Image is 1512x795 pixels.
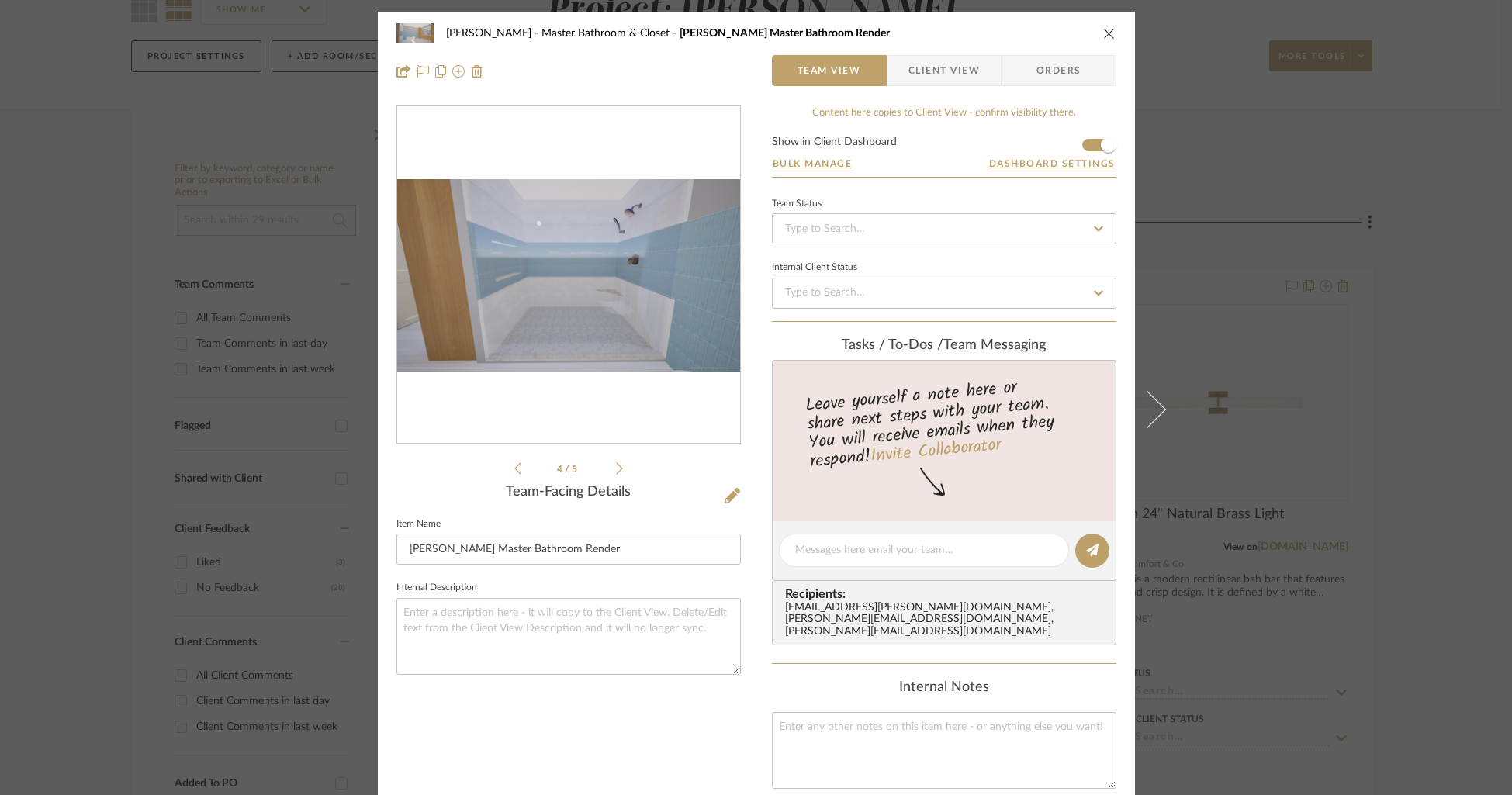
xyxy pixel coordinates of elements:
[772,105,1116,121] div: Content here copies to Client View - confirm visibility there.
[397,179,740,372] img: a9cf67e9-cffc-4ffd-a8b8-e0119ec11439_436x436.jpg
[772,278,1116,309] input: Type to Search…
[772,200,822,208] div: Team Status
[770,371,1118,475] div: Leave yourself a note here or share next steps with your team. You will receive emails when they ...
[396,534,741,565] input: Enter Item Name
[471,65,483,78] img: Remove from project
[396,520,441,528] label: Item Name
[541,28,680,39] span: Master Bathroom & Closet
[396,18,434,49] img: 5bc7c63e-a87f-4047-aefd-d78092228994_48x40.jpg
[572,465,580,474] span: 5
[1019,55,1099,86] span: Orders
[785,587,1109,601] span: Recipients:
[772,337,1116,354] div: team Messaging
[988,157,1116,171] button: Dashboard Settings
[772,213,1116,244] input: Type to Search…
[446,28,541,39] span: [PERSON_NAME]
[785,602,1109,639] div: [EMAIL_ADDRESS][PERSON_NAME][DOMAIN_NAME] , [PERSON_NAME][EMAIL_ADDRESS][DOMAIN_NAME] , [PERSON_N...
[908,55,980,86] span: Client View
[772,264,857,271] div: Internal Client Status
[396,584,477,592] label: Internal Description
[565,465,572,474] span: /
[557,465,565,474] span: 4
[869,432,1002,471] a: Invite Collaborator
[842,338,943,352] span: Tasks / To-Dos /
[680,28,890,39] span: [PERSON_NAME] Master Bathroom Render
[397,179,740,372] div: 3
[798,55,861,86] span: Team View
[772,679,1116,696] div: Internal Notes
[396,484,741,501] div: Team-Facing Details
[1102,26,1116,40] button: close
[772,157,853,171] button: Bulk Manage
